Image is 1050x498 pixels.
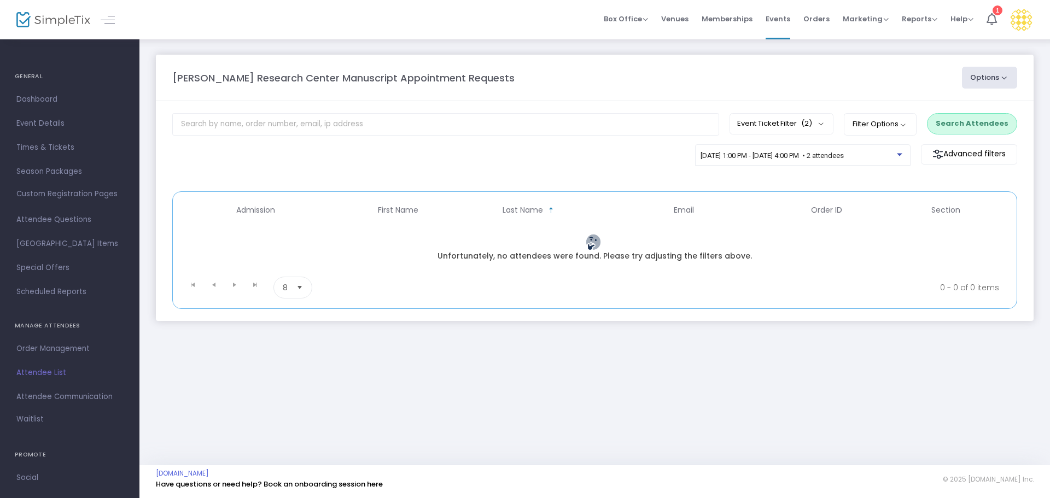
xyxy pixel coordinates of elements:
div: Data table [178,197,1011,272]
span: [DATE] 1:00 PM - [DATE] 4:00 PM • 2 attendees [701,151,844,160]
span: Box Office [604,14,648,24]
span: © 2025 [DOMAIN_NAME] Inc. [943,475,1034,484]
span: Email [674,206,694,215]
span: Custom Registration Pages [16,189,118,200]
h4: MANAGE ATTENDEES [15,315,125,337]
span: Sortable [547,206,556,215]
span: Events [766,5,790,33]
span: Season Packages [16,165,123,179]
span: Times & Tickets [16,140,123,155]
button: Filter Options [844,113,917,135]
button: Search Attendees [927,113,1017,134]
span: Last Name [503,206,543,215]
kendo-pager-info: 0 - 0 of 0 items [421,277,999,298]
span: Reports [902,14,937,24]
span: Social [16,471,123,485]
span: (2) [801,119,812,128]
span: Attendee Questions [16,213,123,227]
h4: GENERAL [15,66,125,87]
h4: PROMOTE [15,444,125,466]
span: Dashboard [16,92,123,107]
span: Scheduled Reports [16,285,123,299]
img: face-thinking.png [585,234,602,250]
span: Waitlist [16,414,44,425]
span: Venues [661,5,689,33]
span: Attendee Communication [16,390,123,404]
span: [GEOGRAPHIC_DATA] Items [16,237,123,251]
m-button: Advanced filters [921,144,1017,165]
a: Have questions or need help? Book an onboarding session here [156,479,383,489]
span: Help [950,14,973,24]
input: Search by name, order number, email, ip address [172,113,719,136]
span: 8 [283,282,288,293]
span: Orders [803,5,830,33]
m-panel-title: [PERSON_NAME] Research Center Manuscript Appointment Requests [172,71,515,85]
span: Admission [236,206,275,215]
span: Section [931,206,960,215]
button: Options [962,67,1018,89]
span: Event Details [16,116,123,131]
span: Order Management [16,342,123,356]
div: 1 [993,5,1002,15]
span: Attendee List [16,366,123,380]
button: Event Ticket Filter(2) [730,113,833,134]
span: First Name [378,206,418,215]
div: Unfortunately, no attendees were found. Please try adjusting the filters above. [181,250,1008,261]
a: [DOMAIN_NAME] [156,469,209,478]
span: Marketing [843,14,889,24]
span: Memberships [702,5,752,33]
span: Special Offers [16,261,123,275]
button: Select [292,277,307,298]
img: filter [932,149,943,160]
span: Order ID [811,206,842,215]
